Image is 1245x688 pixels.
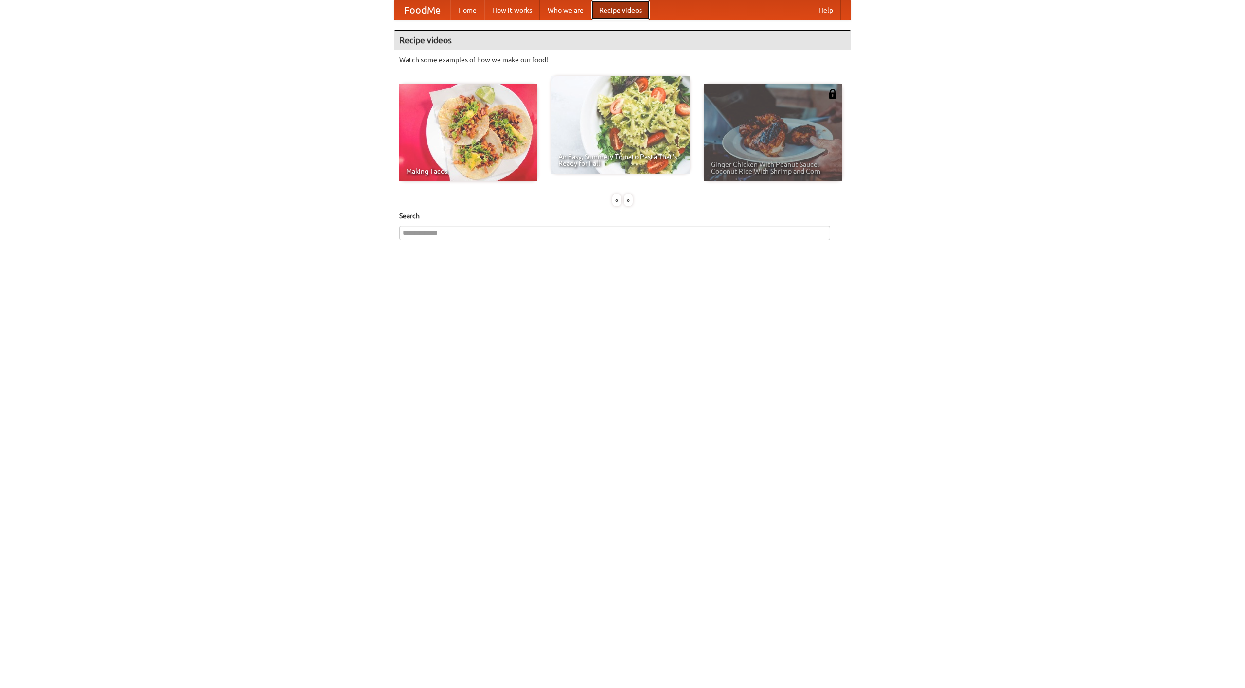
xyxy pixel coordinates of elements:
h5: Search [399,211,846,221]
a: FoodMe [394,0,450,20]
a: How it works [484,0,540,20]
h4: Recipe videos [394,31,851,50]
p: Watch some examples of how we make our food! [399,55,846,65]
span: An Easy, Summery Tomato Pasta That's Ready for Fall [558,153,683,167]
a: Home [450,0,484,20]
a: Help [811,0,841,20]
a: Who we are [540,0,591,20]
a: An Easy, Summery Tomato Pasta That's Ready for Fall [551,76,690,174]
div: « [612,194,621,206]
a: Recipe videos [591,0,650,20]
div: » [624,194,633,206]
img: 483408.png [828,89,837,99]
a: Making Tacos [399,84,537,181]
span: Making Tacos [406,168,531,175]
